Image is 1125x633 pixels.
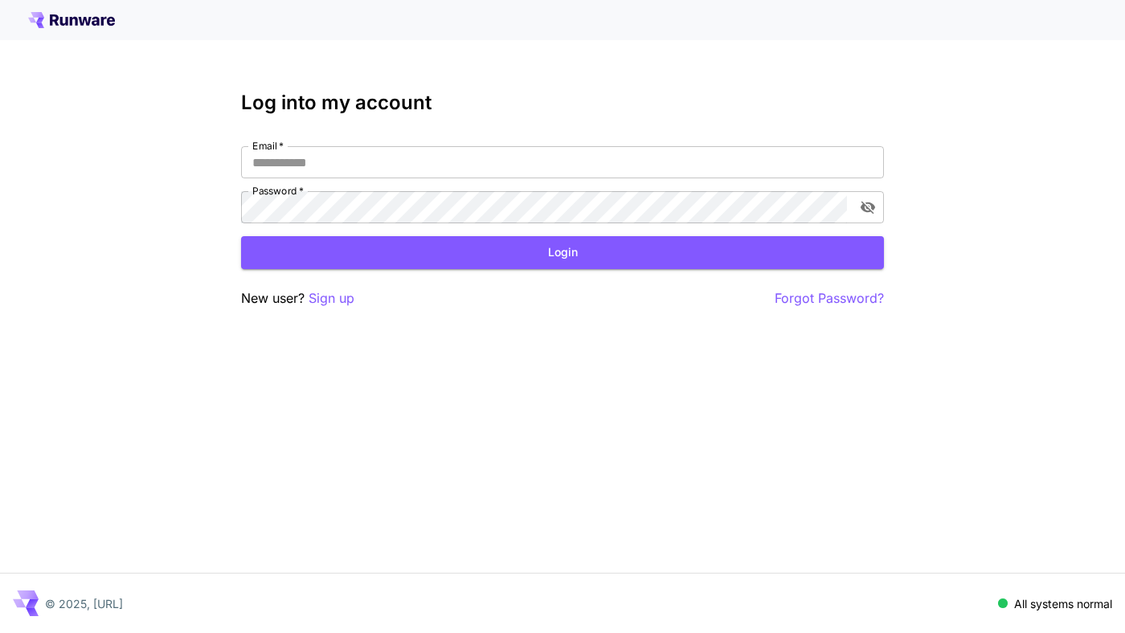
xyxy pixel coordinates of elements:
[241,92,884,114] h3: Log into my account
[252,184,304,198] label: Password
[45,595,123,612] p: © 2025, [URL]
[309,288,354,308] button: Sign up
[241,236,884,269] button: Login
[252,139,284,153] label: Email
[853,193,882,222] button: toggle password visibility
[775,288,884,308] button: Forgot Password?
[241,288,354,308] p: New user?
[1014,595,1112,612] p: All systems normal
